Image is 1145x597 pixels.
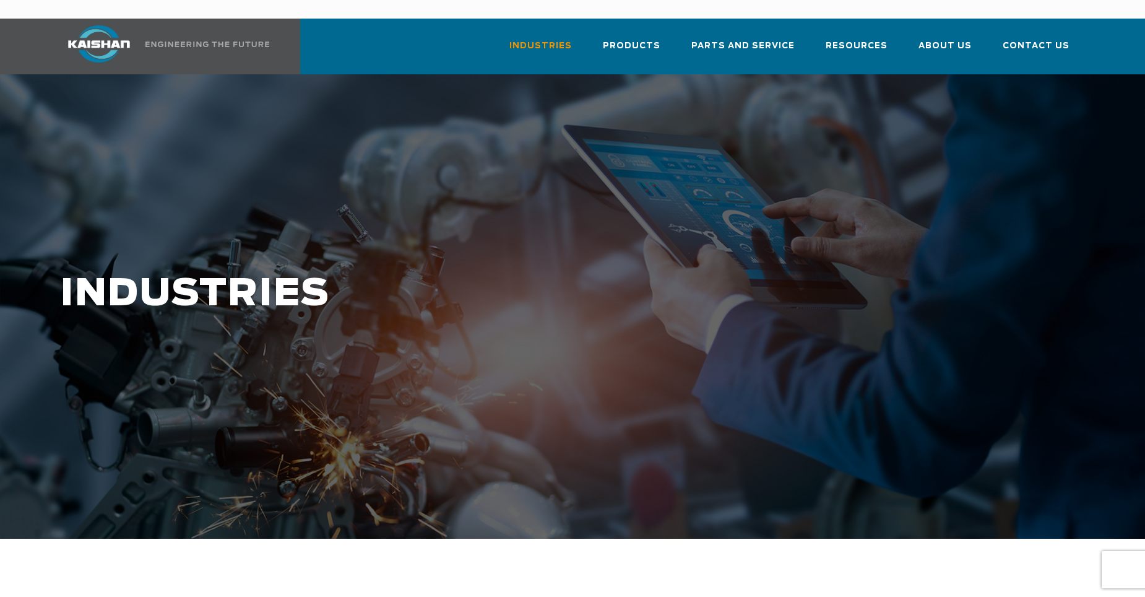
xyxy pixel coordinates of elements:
img: kaishan logo [53,25,145,63]
span: Products [603,39,660,53]
span: Contact Us [1003,39,1069,53]
a: Resources [826,30,888,72]
a: Parts and Service [691,30,795,72]
span: Parts and Service [691,39,795,53]
a: About Us [918,30,972,72]
span: Industries [509,39,572,53]
a: Contact Us [1003,30,1069,72]
a: Products [603,30,660,72]
a: Industries [509,30,572,72]
h1: INDUSTRIES [60,274,912,315]
a: Kaishan USA [53,19,272,74]
span: Resources [826,39,888,53]
span: About Us [918,39,972,53]
img: Engineering the future [145,41,269,47]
